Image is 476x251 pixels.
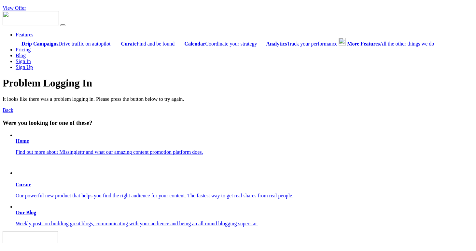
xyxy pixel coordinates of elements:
b: Our Blog [16,210,36,215]
a: Home Find out more about Missinglettr and what our amazing content promotion platform does. [16,138,473,155]
b: More Features [347,41,380,46]
b: Curate [121,41,136,46]
span: All the other things we do [347,41,434,46]
b: Curate [16,182,31,187]
p: Our powerful new product that helps you find the right audience for your content. The fastest way... [16,193,473,199]
a: CurateFind and be found [112,41,176,46]
h3: Were you looking for one of these? [3,119,473,126]
a: Back [3,107,13,113]
span: Drive traffic on autopilot [21,41,110,46]
div: Features [16,38,473,47]
b: Drip Campaigns [21,41,58,46]
a: Sign In [16,59,31,64]
a: View Offer [3,5,26,11]
a: Pricing [16,47,31,52]
a: Curate Our powerful new product that helps you find the right audience for your content. The fast... [16,160,473,199]
a: AnalyticsTrack your performance [258,41,339,46]
h1: Problem Logging In [3,77,473,89]
a: CalendarCoordinate your strategy [176,41,258,46]
span: Track your performance [266,41,337,46]
b: Calendar [184,41,205,46]
p: It looks like there was a problem logging in. Please press the button below to try again. [3,96,473,102]
a: Sign Up [16,64,33,70]
a: Our Blog Weekly posts on building great blogs, communicating with your audience and being an all ... [16,210,473,227]
b: Home [16,138,29,144]
b: Analytics [266,41,287,46]
a: Blog [16,53,26,58]
a: Drip CampaignsDrive traffic on autopilot [16,41,112,46]
button: Menu [60,24,65,26]
b: Join our Affiliate Program [16,244,75,250]
span: Find and be found [121,41,175,46]
a: Features [16,32,33,37]
img: Missinglettr - Social Media Marketing for content focused teams | Product Hunt [3,231,58,243]
span: Coordinate your strategy [184,41,257,46]
p: Weekly posts on building great blogs, communicating with your audience and being an all round blo... [16,221,473,227]
a: More FeaturesAll the other things we do [339,41,434,46]
p: Find out more about Missinglettr and what our amazing content promotion platform does. [16,149,473,155]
